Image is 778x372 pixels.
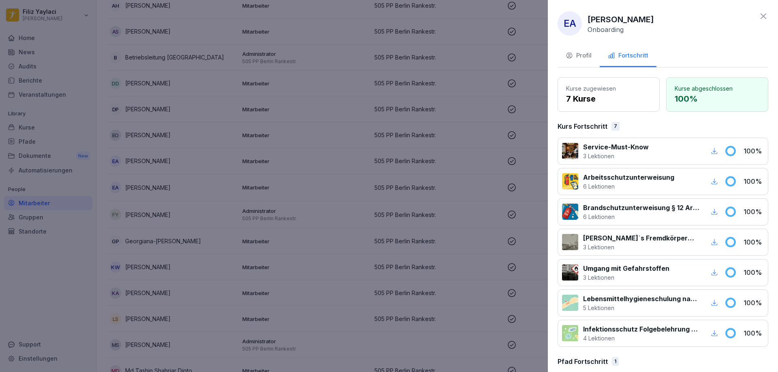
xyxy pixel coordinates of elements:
p: 5 Lektionen [583,304,699,312]
p: 100 % [675,93,760,105]
p: Kurs Fortschritt [558,121,607,131]
button: Fortschritt [600,45,656,67]
button: Profil [558,45,600,67]
p: Service-Must-Know [583,142,649,152]
p: 100 % [744,207,764,217]
div: EA [558,11,582,36]
p: 6 Lektionen [583,213,699,221]
p: [PERSON_NAME]`s Fremdkörpermanagement [583,233,699,243]
p: 3 Lektionen [583,273,669,282]
div: 7 [611,122,620,131]
p: Infektionsschutz Folgebelehrung (nach §43 IfSG) [583,324,699,334]
p: 7 Kurse [566,93,651,105]
p: 4 Lektionen [583,334,699,342]
div: Fortschritt [608,51,648,60]
p: Umgang mit Gefahrstoffen [583,264,669,273]
p: 100 % [744,328,764,338]
p: 100 % [744,237,764,247]
p: Arbeitsschutzunterweisung [583,172,674,182]
div: 1 [612,357,619,366]
p: 100 % [744,268,764,277]
p: 3 Lektionen [583,243,699,251]
p: 6 Lektionen [583,182,674,191]
p: Kurse zugewiesen [566,84,651,93]
p: Onboarding [588,26,624,34]
p: 100 % [744,176,764,186]
p: Kurse abgeschlossen [675,84,760,93]
p: 3 Lektionen [583,152,649,160]
p: Brandschutzunterweisung § 12 ArbSchG [583,203,699,213]
div: Profil [566,51,592,60]
p: [PERSON_NAME] [588,13,654,26]
p: 100 % [744,146,764,156]
p: Lebensmittelhygieneschulung nach EU-Verordnung (EG) Nr. 852 / 2004 [583,294,699,304]
p: Pfad Fortschritt [558,357,608,366]
p: 100 % [744,298,764,308]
